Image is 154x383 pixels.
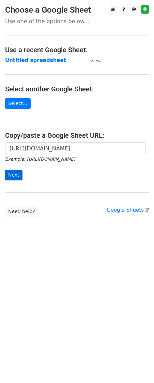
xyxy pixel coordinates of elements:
p: Use one of the options below... [5,18,149,25]
a: Google Sheets [107,207,149,213]
a: Select... [5,98,31,109]
iframe: Chat Widget [120,350,154,383]
a: View [83,57,101,63]
h4: Use a recent Google Sheet: [5,46,149,54]
h3: Choose a Google Sheet [5,5,149,15]
h4: Select another Google Sheet: [5,85,149,93]
input: Paste your Google Sheet URL here [5,142,145,155]
small: View [90,58,101,63]
a: Need help? [5,206,38,217]
h4: Copy/paste a Google Sheet URL: [5,131,149,139]
a: Untitled spreadsheet [5,57,66,63]
small: Example: [URL][DOMAIN_NAME] [5,157,75,162]
input: Next [5,170,22,180]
